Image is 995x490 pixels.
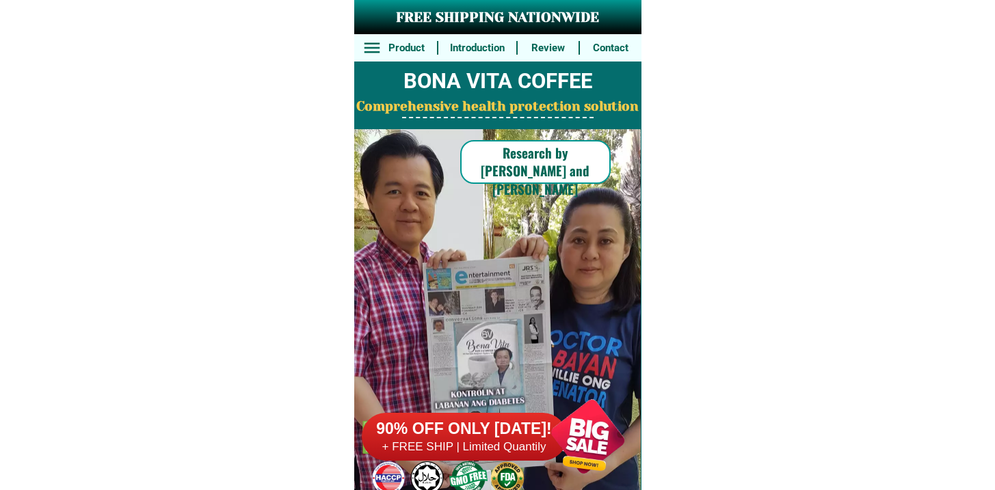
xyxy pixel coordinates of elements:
h3: FREE SHIPPING NATIONWIDE [354,8,641,28]
h6: + FREE SHIP | Limited Quantily [362,439,567,454]
h6: Product [383,40,429,56]
h6: 90% OFF ONLY [DATE]! [362,419,567,439]
h6: Contact [587,40,634,56]
h6: Research by [PERSON_NAME] and [PERSON_NAME] [460,144,611,198]
h2: Comprehensive health protection solution [354,97,641,117]
h2: BONA VITA COFFEE [354,66,641,98]
h6: Introduction [445,40,509,56]
h6: Review [525,40,572,56]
